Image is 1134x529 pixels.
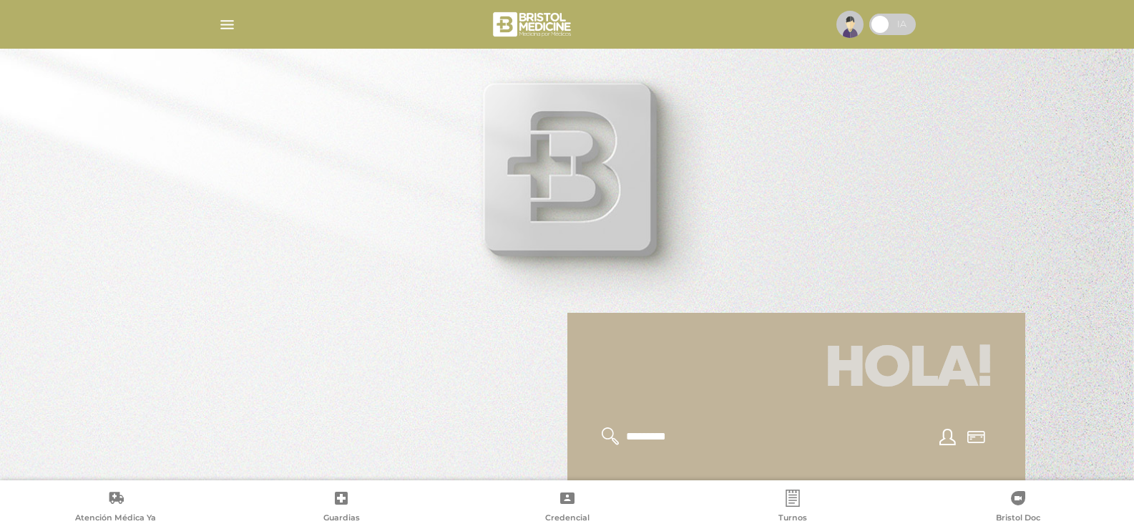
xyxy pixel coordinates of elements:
[996,513,1040,525] span: Bristol Doc
[585,330,1008,410] h1: Hola!
[323,513,360,525] span: Guardias
[454,490,680,526] a: Credencial
[545,513,590,525] span: Credencial
[491,7,576,42] img: bristol-medicine-blanco.png
[75,513,156,525] span: Atención Médica Ya
[836,11,864,38] img: profile-placeholder.svg
[906,490,1131,526] a: Bristol Doc
[218,16,236,34] img: Cober_menu-lines-white.svg
[3,490,228,526] a: Atención Médica Ya
[680,490,905,526] a: Turnos
[228,490,454,526] a: Guardias
[778,513,807,525] span: Turnos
